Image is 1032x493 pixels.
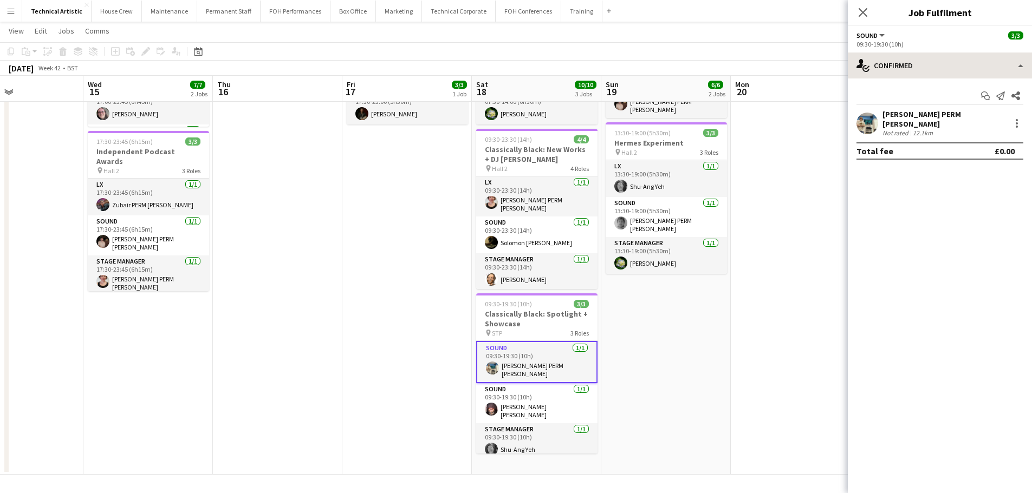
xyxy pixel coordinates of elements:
button: Technical Corporate [422,1,496,22]
app-card-role: Stage Manager1/117:30-23:00 (5h30m)[PERSON_NAME] [347,88,468,124]
span: 18 [475,86,488,98]
button: Technical Artistic [22,1,92,22]
a: Edit [30,24,51,38]
a: Jobs [54,24,79,38]
app-card-role: LX1/113:30-19:00 (5h30m)Shu-Ang Yeh [606,160,727,197]
app-job-card: 17:30-23:45 (6h15m)3/3Independent Podcast Awards Hall 23 RolesLX1/117:30-23:45 (6h15m)Zubair PERM... [88,131,209,291]
span: 19 [604,86,619,98]
button: Permanent Staff [197,1,261,22]
span: 16 [216,86,231,98]
span: 10/10 [575,81,596,89]
span: STP [492,329,502,337]
span: 6/6 [708,81,723,89]
h3: Job Fulfilment [848,5,1032,19]
app-job-card: 13:30-19:00 (5h30m)3/3Hermes Experiment Hall 23 RolesLX1/113:30-19:00 (5h30m)Shu-Ang YehSound1/11... [606,122,727,274]
app-card-role: Sound1/113:30-19:00 (5h30m)[PERSON_NAME] PERM [PERSON_NAME] [606,197,727,237]
h3: Hermes Experiment [606,138,727,148]
span: 3/3 [452,81,467,89]
span: 4/4 [574,135,589,143]
span: 3/3 [1008,31,1023,40]
div: 09:30-19:30 (10h) [856,40,1023,48]
span: Comms [85,26,109,36]
app-card-role: LX1/109:30-23:30 (14h)[PERSON_NAME] PERM [PERSON_NAME] [476,176,598,216]
app-card-role: LX1/1 [88,124,209,161]
button: House Crew [92,1,142,22]
span: Week 42 [36,64,63,72]
span: Jobs [58,26,74,36]
div: 1 Job [452,90,466,98]
app-job-card: 09:30-23:30 (14h)4/4Classically Black: New Works + DJ [PERSON_NAME] Hall 24 RolesLX1/109:30-23:30... [476,129,598,289]
app-card-role: Stage Manager1/117:30-23:45 (6h15m)[PERSON_NAME] PERM [PERSON_NAME] [88,255,209,295]
app-card-role: Sound1/117:30-23:45 (6h15m)[PERSON_NAME] PERM [PERSON_NAME] [88,215,209,255]
span: 3/3 [574,300,589,308]
button: Box Office [330,1,376,22]
button: Marketing [376,1,422,22]
span: Edit [35,26,47,36]
span: Hall 2 [103,167,119,175]
app-job-card: 09:30-19:30 (10h)3/3Classically Black: Spotlight + Showcase STP3 RolesSound1/109:30-19:30 (10h)[P... [476,293,598,453]
div: 2 Jobs [709,90,725,98]
span: Hall 2 [621,148,637,156]
span: 17 [345,86,355,98]
button: FOH Performances [261,1,330,22]
span: 3 Roles [570,329,589,337]
button: Training [561,1,602,22]
span: 20 [734,86,749,98]
app-card-role: Stage Manager1/109:30-23:30 (14h)[PERSON_NAME] [476,253,598,290]
app-card-role: Sound1/109:30-19:30 (10h)[PERSON_NAME] PERM [PERSON_NAME] [476,341,598,383]
span: Hall 2 [492,165,508,173]
a: Comms [81,24,114,38]
a: View [4,24,28,38]
app-card-role: LX1/117:30-23:45 (6h15m)Zubair PERM [PERSON_NAME] [88,179,209,215]
span: 3 Roles [700,148,718,156]
span: Sat [476,80,488,89]
span: 13:30-19:00 (5h30m) [614,129,671,137]
span: Mon [735,80,749,89]
button: Sound [856,31,886,40]
span: 09:30-23:30 (14h) [485,135,532,143]
div: 3 Jobs [575,90,596,98]
app-card-role: Sound1/109:30-23:30 (14h)Solomon [PERSON_NAME] [476,216,598,253]
div: Total fee [856,146,893,156]
span: Sun [606,80,619,89]
span: 3 Roles [182,167,200,175]
div: 2 Jobs [191,90,207,98]
div: Confirmed [848,52,1032,78]
app-card-role: Stage Manager1/107:30-14:00 (6h30m)[PERSON_NAME] [476,88,598,124]
app-card-role: Stage Manager1/109:30-19:30 (10h)Shu-Ang Yeh [476,423,598,460]
span: 3/3 [185,137,200,146]
span: Wed [88,80,102,89]
span: 7/7 [190,81,205,89]
span: 09:30-19:30 (10h) [485,300,532,308]
app-card-role: Stage Manager1/113:30-19:00 (5h30m)[PERSON_NAME] [606,237,727,274]
span: 4 Roles [570,165,589,173]
div: [PERSON_NAME] PERM [PERSON_NAME] [882,109,1006,129]
div: Not rated [882,129,911,137]
span: 15 [86,86,102,98]
span: Thu [217,80,231,89]
span: 17:30-23:45 (6h15m) [96,137,153,146]
span: Sound [856,31,878,40]
span: Fri [347,80,355,89]
h3: Classically Black: Spotlight + Showcase [476,309,598,328]
app-card-role: Stage Manager1/117:00-23:45 (6h45m)[PERSON_NAME] [88,88,209,124]
div: BST [67,64,78,72]
div: 12.1km [911,129,935,137]
button: FOH Conferences [496,1,561,22]
h3: Classically Black: New Works + DJ [PERSON_NAME] [476,144,598,164]
span: View [9,26,24,36]
h3: Independent Podcast Awards [88,147,209,166]
app-card-role: Sound1/109:30-19:30 (10h)[PERSON_NAME] [PERSON_NAME] [476,383,598,423]
div: £0.00 [995,146,1015,156]
div: [DATE] [9,63,34,74]
button: Maintenance [142,1,197,22]
span: 3/3 [703,129,718,137]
